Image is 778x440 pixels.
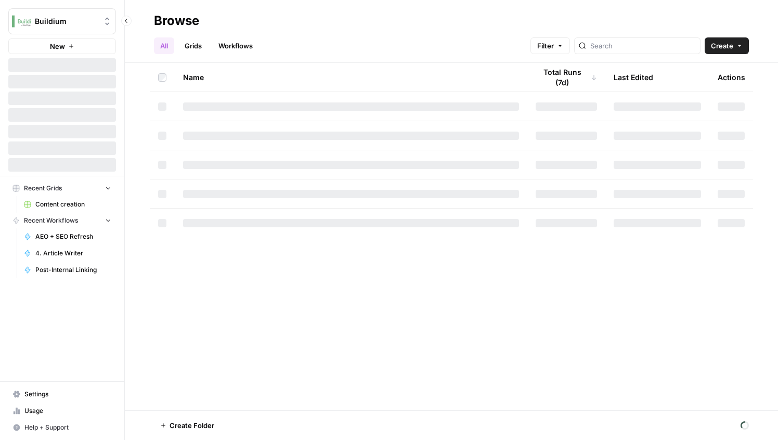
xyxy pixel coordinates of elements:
div: Last Edited [614,63,653,92]
a: Content creation [19,196,116,213]
button: Help + Support [8,419,116,436]
a: All [154,37,174,54]
span: Help + Support [24,423,111,432]
a: Settings [8,386,116,403]
img: Buildium Logo [12,12,31,31]
div: Name [183,63,519,92]
span: Usage [24,406,111,416]
div: Browse [154,12,199,29]
input: Search [590,41,696,51]
a: Post-Internal Linking [19,262,116,278]
div: Actions [718,63,745,92]
a: 4. Article Writer [19,245,116,262]
button: Workspace: Buildium [8,8,116,34]
a: AEO + SEO Refresh [19,228,116,245]
button: Recent Grids [8,180,116,196]
a: Workflows [212,37,259,54]
a: Usage [8,403,116,419]
span: Buildium [35,16,98,27]
span: Content creation [35,200,111,209]
span: Settings [24,390,111,399]
button: New [8,38,116,54]
span: 4. Article Writer [35,249,111,258]
span: Post-Internal Linking [35,265,111,275]
button: Create Folder [154,417,221,434]
button: Filter [530,37,570,54]
span: Create [711,41,733,51]
span: Filter [537,41,554,51]
a: Grids [178,37,208,54]
span: New [50,41,65,51]
div: Total Runs (7d) [536,63,597,92]
button: Recent Workflows [8,213,116,228]
span: Create Folder [170,420,214,431]
span: Recent Grids [24,184,62,193]
button: Create [705,37,749,54]
span: Recent Workflows [24,216,78,225]
span: AEO + SEO Refresh [35,232,111,241]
